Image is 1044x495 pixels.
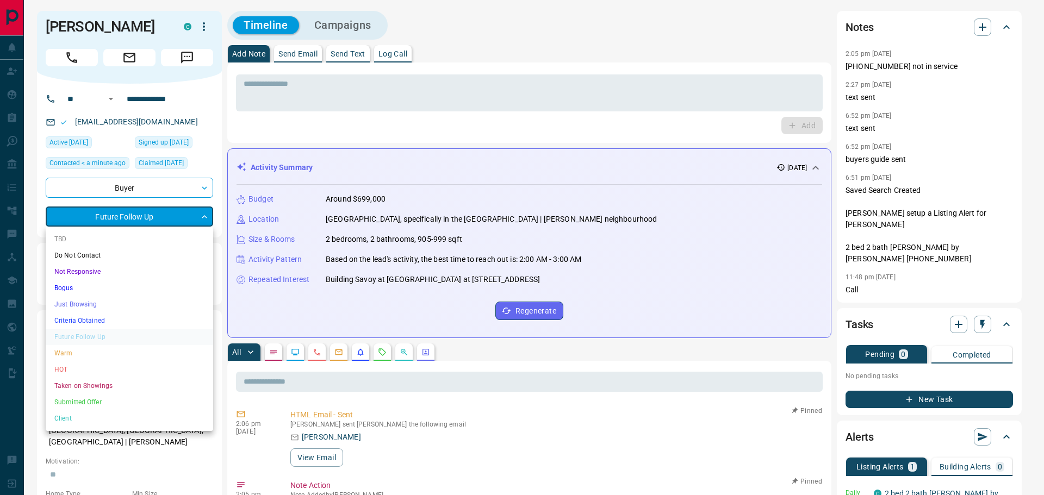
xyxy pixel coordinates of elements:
[46,378,213,394] li: Taken on Showings
[46,264,213,280] li: Not Responsive
[46,231,213,247] li: TBD
[46,312,213,329] li: Criteria Obtained
[46,394,213,410] li: Submitted Offer
[46,247,213,264] li: Do Not Contact
[46,410,213,427] li: Client
[46,345,213,361] li: Warm
[46,296,213,312] li: Just Browsing
[46,361,213,378] li: HOT
[46,280,213,296] li: Bogus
